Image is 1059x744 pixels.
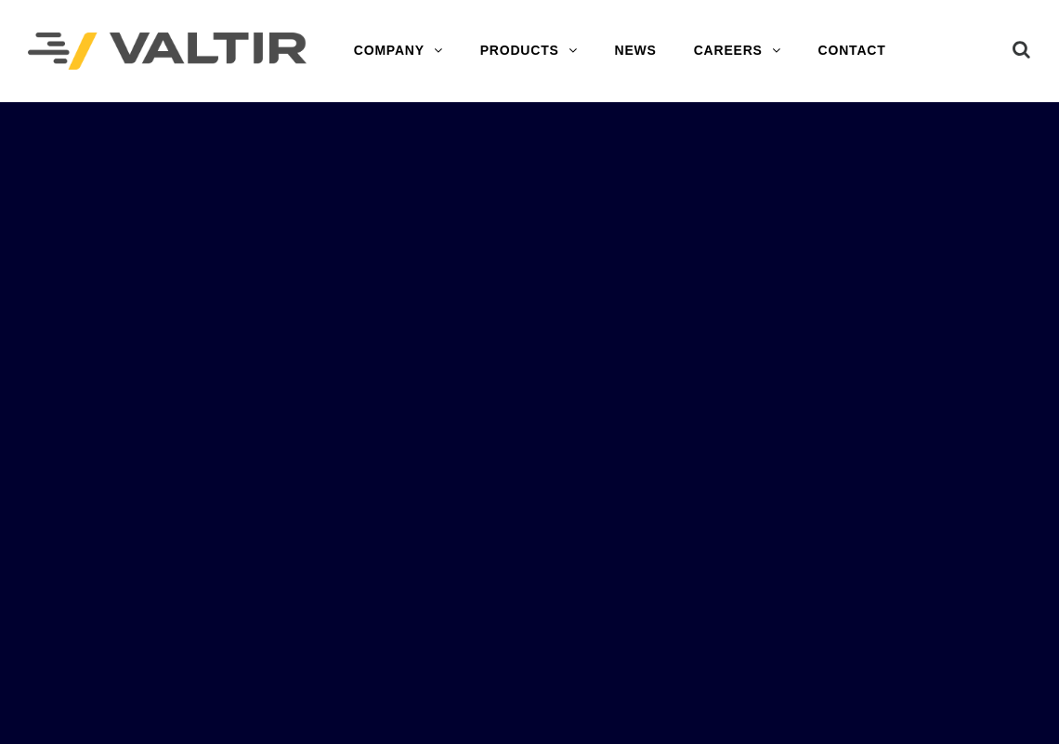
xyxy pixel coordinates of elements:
a: NEWS [596,33,675,70]
a: PRODUCTS [462,33,596,70]
img: Valtir [28,33,307,71]
a: COMPANY [335,33,462,70]
a: CONTACT [800,33,905,70]
a: CAREERS [675,33,800,70]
